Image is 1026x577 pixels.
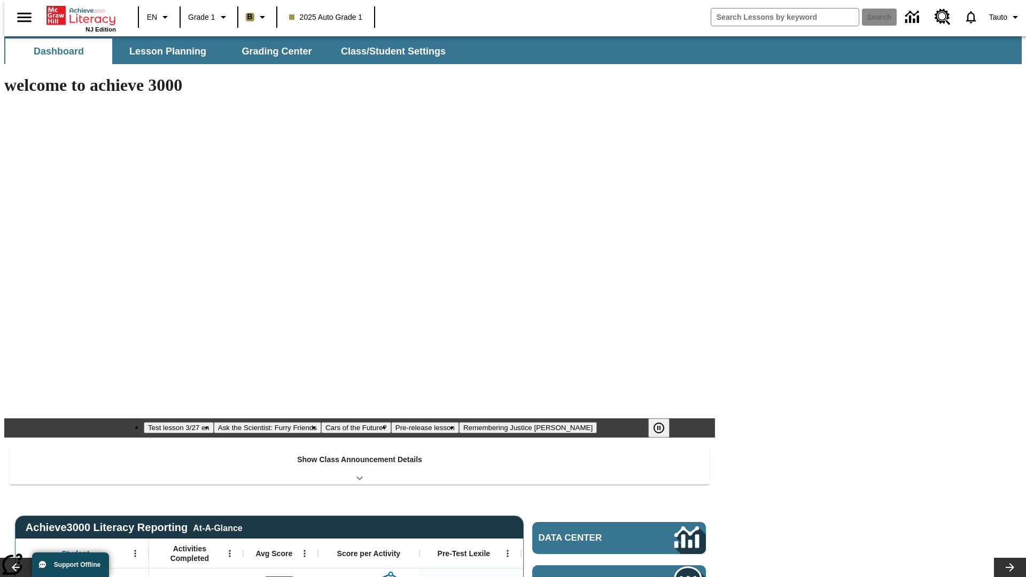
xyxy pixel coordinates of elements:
[711,9,859,26] input: search field
[332,38,454,64] button: Class/Student Settings
[26,521,243,534] span: Achieve3000 Literacy Reporting
[85,26,116,33] span: NJ Edition
[188,12,215,23] span: Grade 1
[242,7,273,27] button: Boost Class color is light brown. Change class color
[223,38,330,64] button: Grading Center
[391,422,459,433] button: Slide 4 Pre-release lesson
[214,422,321,433] button: Slide 2 Ask the Scientist: Furry Friends
[989,12,1007,23] span: Tauto
[539,533,639,543] span: Data Center
[4,36,1022,64] div: SubNavbar
[321,422,391,433] button: Slide 3 Cars of the Future?
[144,422,214,433] button: Slide 1 Test lesson 3/27 en
[4,38,455,64] div: SubNavbar
[985,7,1026,27] button: Profile/Settings
[928,3,957,32] a: Resource Center, Will open in new tab
[184,7,234,27] button: Grade: Grade 1, Select a grade
[438,549,491,558] span: Pre-Test Lexile
[337,549,401,558] span: Score per Activity
[46,5,116,26] a: Home
[994,558,1026,577] button: Lesson carousel, Next
[255,549,292,558] span: Avg Score
[114,38,221,64] button: Lesson Planning
[142,7,176,27] button: Language: EN, Select a language
[648,418,680,438] div: Pause
[154,544,225,563] span: Activities Completed
[648,418,670,438] button: Pause
[147,12,157,23] span: EN
[899,3,928,32] a: Data Center
[289,12,363,23] span: 2025 Auto Grade 1
[4,75,715,95] h1: welcome to achieve 3000
[10,448,710,485] div: Show Class Announcement Details
[46,4,116,33] div: Home
[193,521,242,533] div: At-A-Glance
[459,422,597,433] button: Slide 5 Remembering Justice O'Connor
[61,549,89,558] span: Student
[127,545,143,562] button: Open Menu
[957,3,985,31] a: Notifications
[54,561,100,568] span: Support Offline
[222,545,238,562] button: Open Menu
[9,2,40,33] button: Open side menu
[5,38,112,64] button: Dashboard
[532,522,706,554] a: Data Center
[500,545,516,562] button: Open Menu
[297,454,422,465] p: Show Class Announcement Details
[247,10,253,24] span: B
[297,545,313,562] button: Open Menu
[32,552,109,577] button: Support Offline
